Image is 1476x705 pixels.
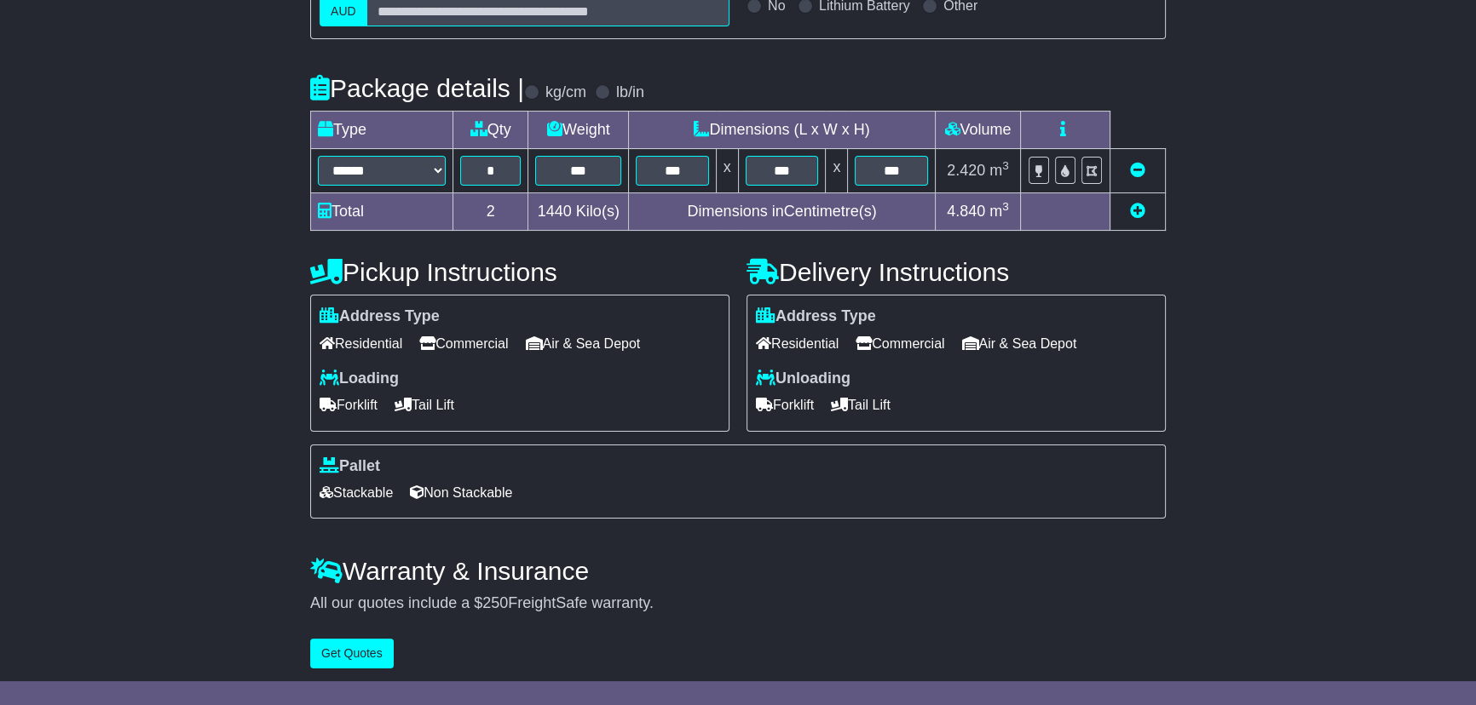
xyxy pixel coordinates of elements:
span: Stackable [320,479,393,506]
span: Commercial [856,330,944,357]
label: Address Type [756,307,876,326]
h4: Package details | [310,74,524,102]
span: Residential [320,330,402,357]
span: Residential [756,330,839,357]
label: lb/in [616,83,644,102]
td: Qty [453,112,528,149]
td: Volume [935,112,1020,149]
span: Forklift [756,392,814,418]
a: Remove this item [1130,162,1145,179]
sup: 3 [1002,200,1009,213]
span: 1440 [538,203,572,220]
label: Loading [320,370,399,388]
span: Tail Lift [395,392,454,418]
span: Air & Sea Depot [962,330,1077,357]
span: m [989,162,1009,179]
span: 250 [482,594,508,611]
label: kg/cm [545,83,586,102]
h4: Delivery Instructions [747,258,1166,286]
td: Total [311,193,453,231]
td: x [826,149,848,193]
span: 2.420 [947,162,985,179]
span: 4.840 [947,203,985,220]
td: Weight [528,112,629,149]
span: Forklift [320,392,378,418]
span: Commercial [419,330,508,357]
a: Add new item [1130,203,1145,220]
td: x [716,149,738,193]
div: All our quotes include a $ FreightSafe warranty. [310,594,1166,613]
td: Type [311,112,453,149]
label: Unloading [756,370,850,388]
span: m [989,203,1009,220]
label: Pallet [320,457,380,476]
span: Non Stackable [410,479,512,506]
td: Dimensions (L x W x H) [629,112,936,149]
td: 2 [453,193,528,231]
td: Dimensions in Centimetre(s) [629,193,936,231]
h4: Pickup Instructions [310,258,729,286]
span: Air & Sea Depot [526,330,641,357]
span: Tail Lift [831,392,891,418]
button: Get Quotes [310,639,394,668]
h4: Warranty & Insurance [310,557,1166,585]
label: Address Type [320,307,440,326]
td: Kilo(s) [528,193,629,231]
sup: 3 [1002,159,1009,172]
